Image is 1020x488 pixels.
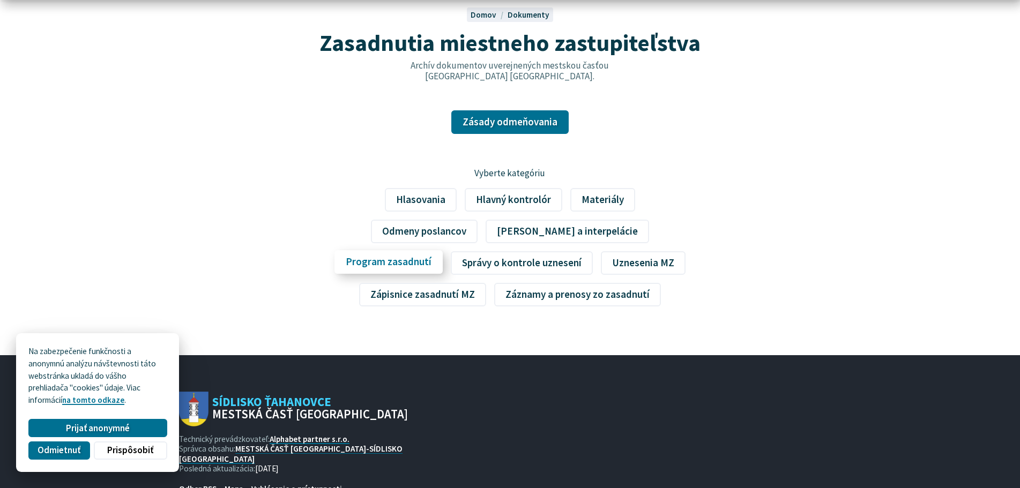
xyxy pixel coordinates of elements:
[255,463,279,474] span: [DATE]
[66,423,130,434] span: Prijať anonymné
[465,188,562,212] a: Hlavný kontrolór
[38,445,80,456] span: Odmietnuť
[179,392,209,426] img: Prejsť na domovskú stránku
[451,251,593,275] a: Správy o kontrole uznesení
[28,419,167,437] button: Prijať anonymné
[28,441,90,460] button: Odmietnuť
[94,441,167,460] button: Prispôsobiť
[508,10,549,20] a: Dokumenty
[359,283,486,306] a: Zápisnice zasadnutí MZ
[179,444,403,463] a: MESTSKÁ ČASŤ [GEOGRAPHIC_DATA]-SÍDLISKO [GEOGRAPHIC_DATA]
[334,250,443,274] a: Program zasadnutí
[471,10,496,20] span: Domov
[388,60,632,82] p: Archív dokumentov uverejnených mestskou časťou [GEOGRAPHIC_DATA] [GEOGRAPHIC_DATA].
[212,408,408,421] span: Mestská časť [GEOGRAPHIC_DATA]
[486,220,649,243] a: [PERSON_NAME] a interpelácie
[179,434,408,474] p: Technický prevádzkovateľ: Správca obsahu: Posledná aktualizácia:
[451,110,569,134] a: Zásady odmeňovania
[471,10,507,20] a: Domov
[329,167,691,181] p: Vyberte kategóriu
[494,283,661,306] a: Záznamy a prenosy zo zasadnutí
[209,396,408,421] span: Sídlisko Ťahanovce
[601,251,686,275] a: Uznesenia MZ
[371,220,478,243] a: Odmeny poslancov
[179,392,408,426] a: Logo Sídlisko Ťahanovce, prejsť na domovskú stránku.
[385,188,457,212] a: Hlasovania
[107,445,153,456] span: Prispôsobiť
[270,434,349,444] a: Alphabet partner s.r.o.
[319,28,701,57] span: Zasadnutia miestneho zastupiteľstva
[62,395,124,405] a: na tomto odkaze
[28,346,167,407] p: Na zabezpečenie funkčnosti a anonymnú analýzu návštevnosti táto webstránka ukladá do vášho prehli...
[570,188,635,212] a: Materiály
